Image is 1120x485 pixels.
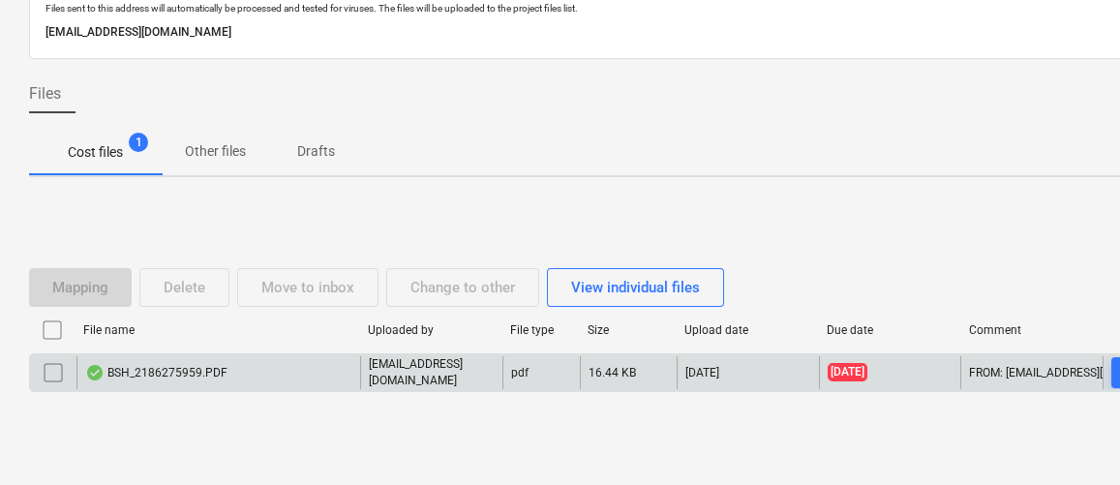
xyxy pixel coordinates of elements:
[292,141,339,162] p: Drafts
[85,365,227,380] div: BSH_2186275959.PDF
[83,323,352,337] div: File name
[827,323,954,337] div: Due date
[85,365,105,380] div: OCR finished
[589,366,636,379] div: 16.44 KB
[68,142,123,163] p: Cost files
[129,133,148,152] span: 1
[969,323,1096,337] div: Comment
[185,141,246,162] p: Other files
[685,366,719,379] div: [DATE]
[547,268,724,307] button: View individual files
[510,323,572,337] div: File type
[1023,392,1120,485] iframe: Chat Widget
[29,82,61,106] span: Files
[588,323,669,337] div: Size
[369,356,495,389] p: [EMAIL_ADDRESS][DOMAIN_NAME]
[368,323,495,337] div: Uploaded by
[828,363,867,381] span: [DATE]
[571,275,700,300] div: View individual files
[684,323,811,337] div: Upload date
[511,366,529,379] div: pdf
